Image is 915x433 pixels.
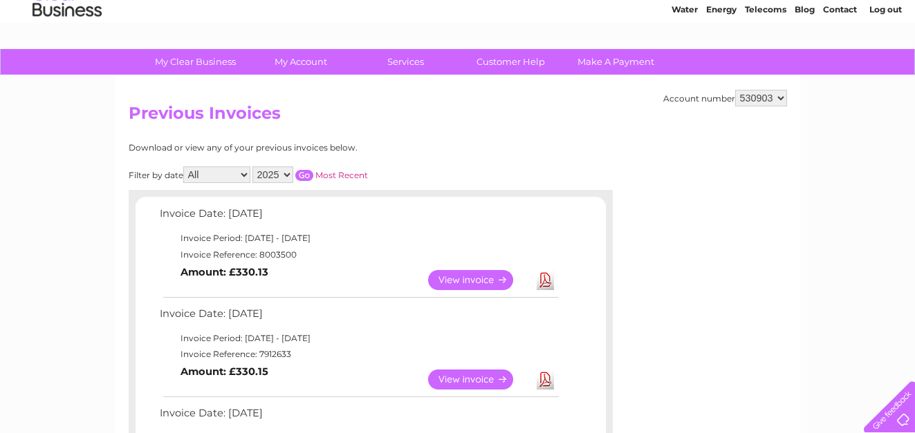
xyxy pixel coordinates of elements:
[349,49,463,75] a: Services
[156,305,561,330] td: Invoice Date: [DATE]
[32,36,102,78] img: logo.png
[243,49,358,75] a: My Account
[181,365,268,378] b: Amount: £330.15
[663,90,787,106] div: Account number
[672,59,698,69] a: Water
[537,369,554,389] a: Download
[454,49,568,75] a: Customer Help
[138,49,252,75] a: My Clear Business
[156,404,561,430] td: Invoice Date: [DATE]
[156,247,561,263] td: Invoice Reference: 8003500
[156,330,561,347] td: Invoice Period: [DATE] - [DATE]
[428,270,530,290] a: View
[537,270,554,290] a: Download
[654,7,750,24] a: 0333 014 3131
[559,49,673,75] a: Make A Payment
[181,266,268,278] b: Amount: £330.13
[823,59,857,69] a: Contact
[129,104,787,130] h2: Previous Invoices
[129,143,492,153] div: Download or view any of your previous invoices below.
[428,369,530,389] a: View
[706,59,737,69] a: Energy
[745,59,786,69] a: Telecoms
[869,59,902,69] a: Log out
[129,166,492,183] div: Filter by date
[795,59,815,69] a: Blog
[315,170,368,180] a: Most Recent
[156,230,561,247] td: Invoice Period: [DATE] - [DATE]
[131,8,785,67] div: Clear Business is a trading name of Verastar Limited (registered in [GEOGRAPHIC_DATA] No. 3667643...
[156,346,561,363] td: Invoice Reference: 7912633
[156,204,561,230] td: Invoice Date: [DATE]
